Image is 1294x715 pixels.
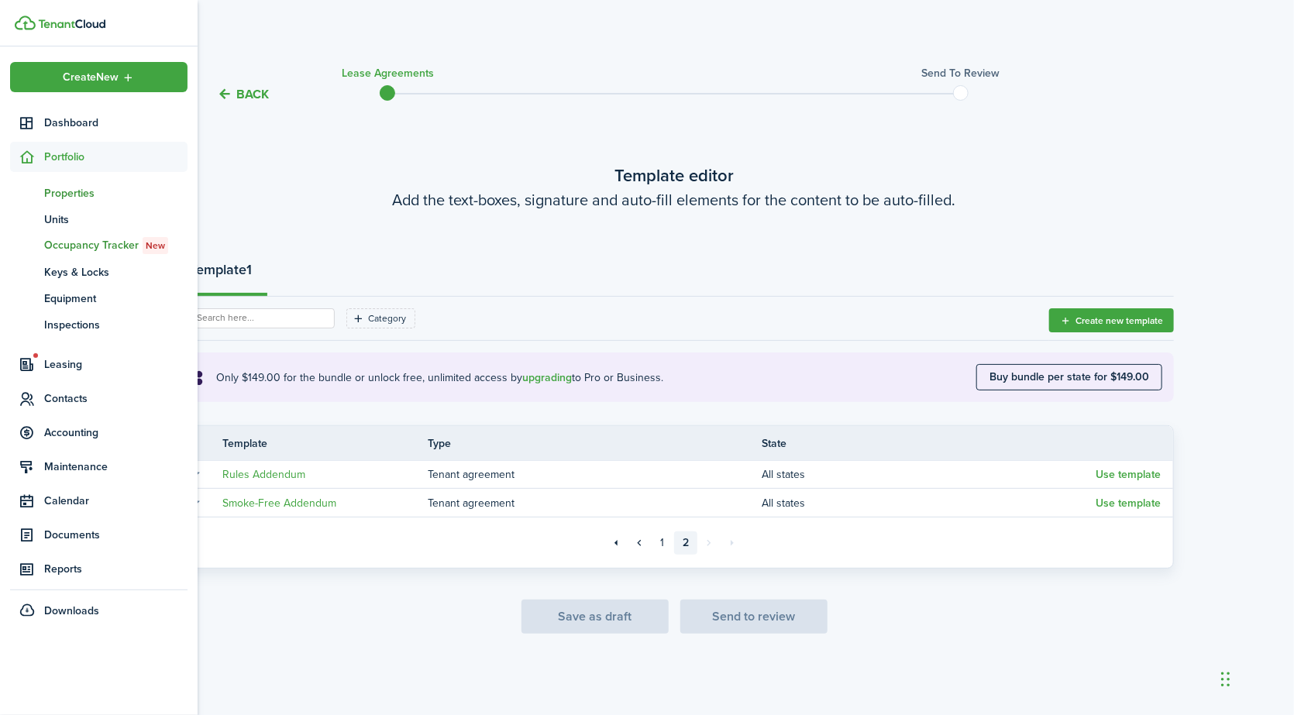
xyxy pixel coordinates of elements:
filter-tag-label: Category [368,311,406,325]
span: New [146,239,165,253]
span: Occupancy Tracker [44,237,188,254]
span: Maintenance [44,459,188,475]
span: Accounting [44,425,188,441]
wizard-step-header-description: Add the text-boxes, signature and auto-fill elements for the content to be auto-filled. [174,188,1174,211]
a: 1 [651,531,674,555]
td: All states [762,493,1096,514]
button: Back [217,86,269,102]
a: 2 [674,531,697,555]
a: Previous [628,531,651,555]
span: Equipment [44,290,188,307]
a: Units [10,206,188,232]
button: Use template [1096,497,1161,510]
div: Drag [1221,656,1230,703]
span: Leasing [44,356,188,373]
input: Search here... [193,311,329,325]
img: TenantCloud [38,19,105,29]
th: State [762,435,1096,452]
span: Properties [44,185,188,201]
a: Reports [10,554,188,584]
strong: 1 [246,260,252,280]
span: Documents [44,527,188,543]
strong: Template [190,260,246,280]
explanation-description: Only $149.00 for the bundle or unlock free, unlimited access by to Pro or Business. [216,370,976,386]
td: Tenant agreement [428,493,762,514]
td: Tenant agreement [428,464,762,485]
filter-tag: Open filter [346,308,415,328]
button: Create new template [1049,308,1174,332]
h3: Send to review [921,65,1000,81]
a: Smoke-Free Addendum [222,495,336,511]
span: Downloads [44,603,99,619]
th: Template [211,435,428,452]
span: Keys & Locks [44,264,188,280]
h3: Lease Agreements [342,65,434,81]
button: upgrading [522,372,572,384]
wizard-step-header-title: Template editor [174,163,1174,188]
a: Inspections [10,311,188,338]
a: Equipment [10,285,188,311]
a: Keys & Locks [10,259,188,285]
span: Inspections [44,317,188,333]
img: TenantCloud [15,15,36,30]
button: Buy bundle per state for $149.00 [976,364,1162,390]
span: Calendar [44,493,188,509]
a: Dashboard [10,108,188,138]
span: Portfolio [44,149,188,165]
span: Reports [44,561,188,577]
a: Rules Addendum [222,466,305,483]
span: Contacts [44,390,188,407]
span: Create New [63,72,119,83]
span: Dashboard [44,115,188,131]
a: Properties [10,180,188,206]
button: Use template [1096,469,1161,481]
th: Type [428,435,762,452]
a: Next [697,531,721,555]
a: Last [721,531,744,555]
a: Occupancy TrackerNew [10,232,188,259]
a: First [604,531,628,555]
iframe: Chat Widget [1217,641,1294,715]
span: Units [44,211,188,228]
td: All states [762,464,1096,485]
button: Open menu [10,62,188,92]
